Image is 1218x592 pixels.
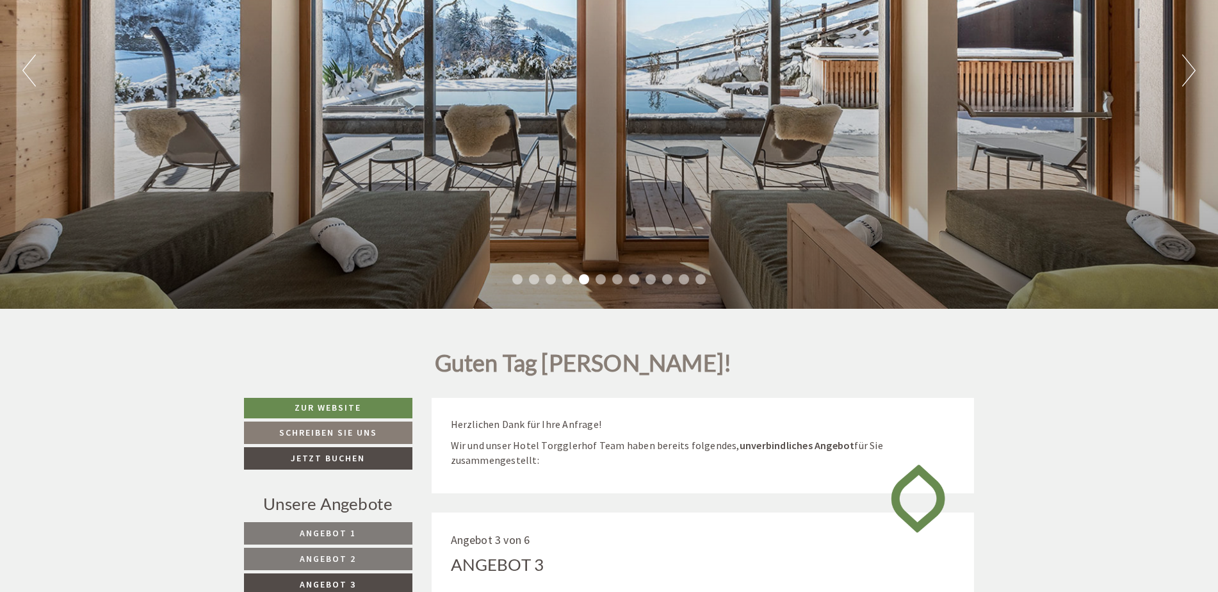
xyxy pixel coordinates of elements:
[22,54,36,86] button: Previous
[244,398,412,418] a: Zur Website
[300,527,356,539] span: Angebot 1
[881,453,955,544] img: image
[300,579,356,590] span: Angebot 3
[244,447,412,470] a: Jetzt buchen
[451,532,530,547] span: Angebot 3 von 6
[244,492,412,516] div: Unsere Angebote
[451,417,955,432] p: Herzlichen Dank für Ihre Anfrage!
[740,439,855,452] strong: unverbindliches Angebot
[451,553,544,577] div: Angebot 3
[244,422,412,444] a: Schreiben Sie uns
[451,438,955,468] p: Wir und unser Hotel Torgglerhof Team haben bereits folgendes, für Sie zusammengestellt:
[435,350,732,382] h1: Guten Tag [PERSON_NAME]!
[1182,54,1196,86] button: Next
[300,553,356,564] span: Angebot 2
